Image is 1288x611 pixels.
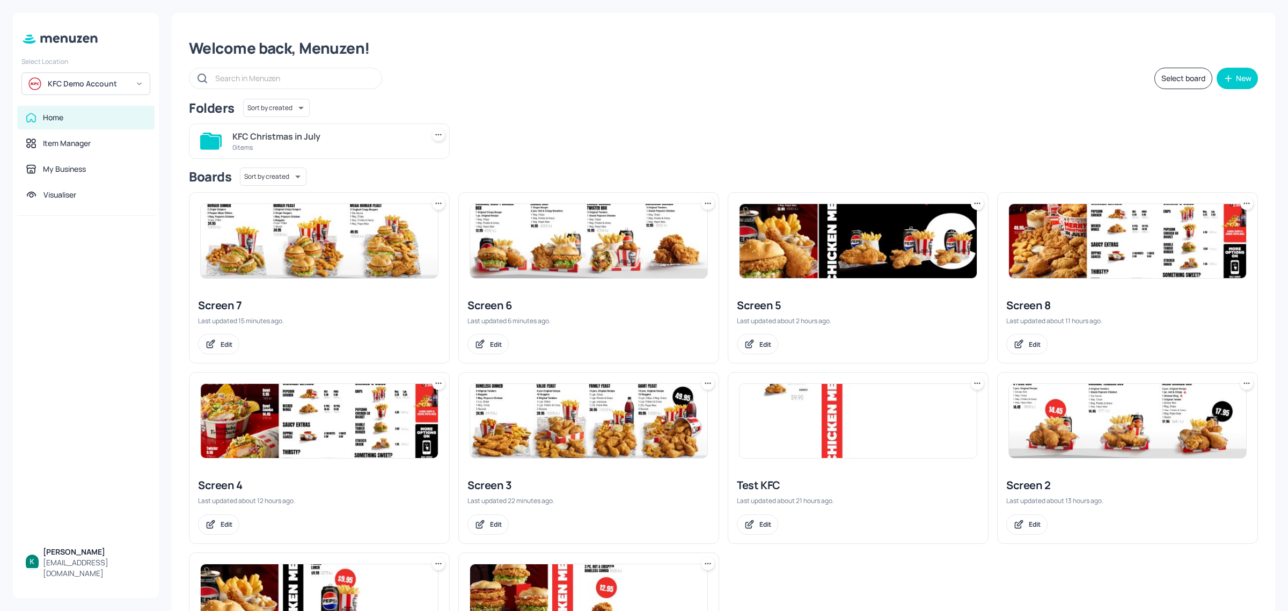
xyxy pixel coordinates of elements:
[490,340,502,349] div: Edit
[1029,520,1041,529] div: Edit
[189,168,231,185] div: Boards
[43,557,146,579] div: [EMAIL_ADDRESS][DOMAIN_NAME]
[1006,496,1249,505] div: Last updated about 13 hours ago.
[759,340,771,349] div: Edit
[28,77,41,90] img: avatar
[221,520,232,529] div: Edit
[737,496,979,505] div: Last updated about 21 hours ago.
[1236,75,1252,82] div: New
[201,384,438,458] img: 2025-08-19-1755615141753cokb7iqw39.jpeg
[737,478,979,493] div: Test KFC
[198,316,441,325] div: Last updated 15 minutes ago.
[43,547,146,557] div: [PERSON_NAME]
[240,166,306,187] div: Sort by created
[1029,340,1041,349] div: Edit
[232,143,419,152] div: 0 items
[490,520,502,529] div: Edit
[198,298,441,313] div: Screen 7
[467,478,710,493] div: Screen 3
[470,384,707,458] img: 2025-08-20-17556557742015n6tg1ikjg7.jpeg
[201,204,438,278] img: 2025-08-20-1755656193044xhsxmlnfpri.jpeg
[470,204,707,278] img: 2025-08-20-1755656762554akhoqqjwpbe.jpeg
[43,138,91,149] div: Item Manager
[43,164,86,174] div: My Business
[189,99,235,117] div: Folders
[1217,68,1258,89] button: New
[467,496,710,505] div: Last updated 22 minutes ago.
[26,555,39,568] img: ACg8ocKBIlbXoTTzaZ8RZ_0B6YnoiWvEjOPx6MQW7xFGuDwnGH3hbQ=s96-c
[1009,204,1246,278] img: 2025-08-19-17556159031803q9252kemjz.jpeg
[737,316,979,325] div: Last updated about 2 hours ago.
[198,496,441,505] div: Last updated about 12 hours ago.
[1006,298,1249,313] div: Screen 8
[1009,384,1246,458] img: 2025-08-19-1755608897639nnd2y1hkyn9.jpeg
[43,190,76,200] div: Visualiser
[221,340,232,349] div: Edit
[740,384,977,458] img: 2025-08-19-1755582098296i183xvvvas.jpeg
[198,478,441,493] div: Screen 4
[759,520,771,529] div: Edit
[215,70,371,86] input: Search in Menuzen
[467,316,710,325] div: Last updated 6 minutes ago.
[1006,478,1249,493] div: Screen 2
[43,112,63,123] div: Home
[232,130,419,143] div: KFC Christmas in July
[737,298,979,313] div: Screen 5
[467,298,710,313] div: Screen 6
[21,57,150,66] div: Select Location
[48,78,129,89] div: KFC Demo Account
[243,97,310,119] div: Sort by created
[740,204,977,278] img: 2025-08-20-1755651526844ygpg8aj3d0h.jpeg
[189,39,1258,58] div: Welcome back, Menuzen!
[1006,316,1249,325] div: Last updated about 11 hours ago.
[1154,68,1212,89] button: Select board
